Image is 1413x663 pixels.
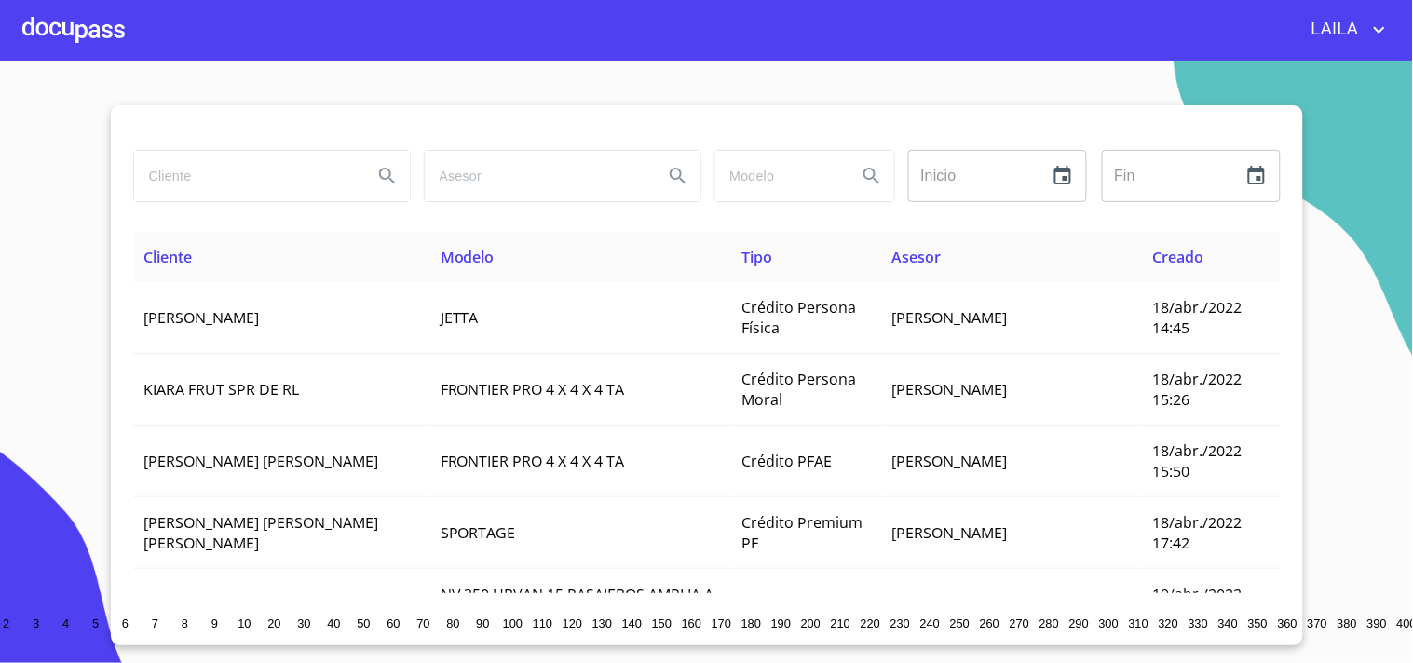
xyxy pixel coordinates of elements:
[1308,616,1327,630] span: 370
[1065,608,1094,638] button: 290
[387,616,400,630] span: 60
[1273,608,1303,638] button: 360
[975,608,1005,638] button: 260
[238,616,251,630] span: 10
[892,307,1008,328] span: [PERSON_NAME]
[379,608,409,638] button: 60
[476,616,489,630] span: 90
[357,616,370,630] span: 50
[1152,584,1242,625] span: 19/abr./2022 13:20
[1154,608,1184,638] button: 320
[715,151,842,201] input: search
[861,616,880,630] span: 220
[742,512,863,553] span: Crédito Premium PF
[409,608,439,638] button: 70
[260,608,290,638] button: 20
[441,522,516,543] span: SPORTAGE
[441,307,479,328] span: JETTA
[707,608,737,638] button: 170
[200,608,230,638] button: 9
[742,451,833,471] span: Crédito PFAE
[849,154,894,198] button: Search
[349,608,379,638] button: 50
[446,616,459,630] span: 80
[144,307,260,328] span: [PERSON_NAME]
[892,379,1008,399] span: [PERSON_NAME]
[441,379,625,399] span: FRONTIER PRO 4 X 4 X 4 TA
[144,379,300,399] span: KIARA FRUT SPR DE RL
[826,608,856,638] button: 210
[416,616,429,630] span: 70
[737,608,767,638] button: 180
[886,608,916,638] button: 230
[92,616,99,630] span: 5
[712,616,731,630] span: 170
[1218,616,1238,630] span: 340
[1278,616,1298,630] span: 360
[1363,608,1393,638] button: 390
[892,247,942,267] span: Asesor
[1152,297,1242,338] span: 18/abr./2022 14:45
[1069,616,1089,630] span: 290
[134,151,358,201] input: search
[563,616,582,630] span: 120
[21,608,51,638] button: 3
[742,297,857,338] span: Crédito Persona Física
[1035,608,1065,638] button: 280
[533,616,552,630] span: 110
[425,151,648,201] input: search
[1129,616,1148,630] span: 310
[528,608,558,638] button: 110
[916,608,945,638] button: 240
[945,608,975,638] button: 250
[831,616,850,630] span: 210
[503,616,523,630] span: 100
[558,608,588,638] button: 120
[920,616,940,630] span: 240
[170,608,200,638] button: 8
[1298,15,1391,45] button: account of current user
[647,608,677,638] button: 150
[980,616,999,630] span: 260
[469,608,498,638] button: 90
[618,608,647,638] button: 140
[498,608,528,638] button: 100
[327,616,340,630] span: 40
[1010,616,1029,630] span: 270
[211,616,218,630] span: 9
[1124,608,1154,638] button: 310
[267,616,280,630] span: 20
[230,608,260,638] button: 10
[892,522,1008,543] span: [PERSON_NAME]
[111,608,141,638] button: 6
[1152,369,1242,410] span: 18/abr./2022 15:26
[892,451,1008,471] span: [PERSON_NAME]
[652,616,672,630] span: 150
[1099,616,1119,630] span: 300
[1298,15,1368,45] span: LAILA
[801,616,821,630] span: 200
[1184,608,1214,638] button: 330
[1152,247,1203,267] span: Creado
[141,608,170,638] button: 7
[1333,608,1363,638] button: 380
[622,616,642,630] span: 140
[439,608,469,638] button: 80
[365,154,410,198] button: Search
[3,616,9,630] span: 2
[742,247,773,267] span: Tipo
[441,584,714,625] span: NV 350 URVAN 15 PASAJEROS AMPLIA A A PAQ SEG T M
[144,451,379,471] span: [PERSON_NAME] [PERSON_NAME]
[144,247,193,267] span: Cliente
[588,608,618,638] button: 130
[1214,608,1243,638] button: 340
[890,616,910,630] span: 230
[152,616,158,630] span: 7
[144,512,379,553] span: [PERSON_NAME] [PERSON_NAME] [PERSON_NAME]
[81,608,111,638] button: 5
[441,451,625,471] span: FRONTIER PRO 4 X 4 X 4 TA
[1152,440,1242,481] span: 18/abr./2022 15:50
[1152,512,1242,553] span: 18/abr./2022 17:42
[767,608,796,638] button: 190
[51,608,81,638] button: 4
